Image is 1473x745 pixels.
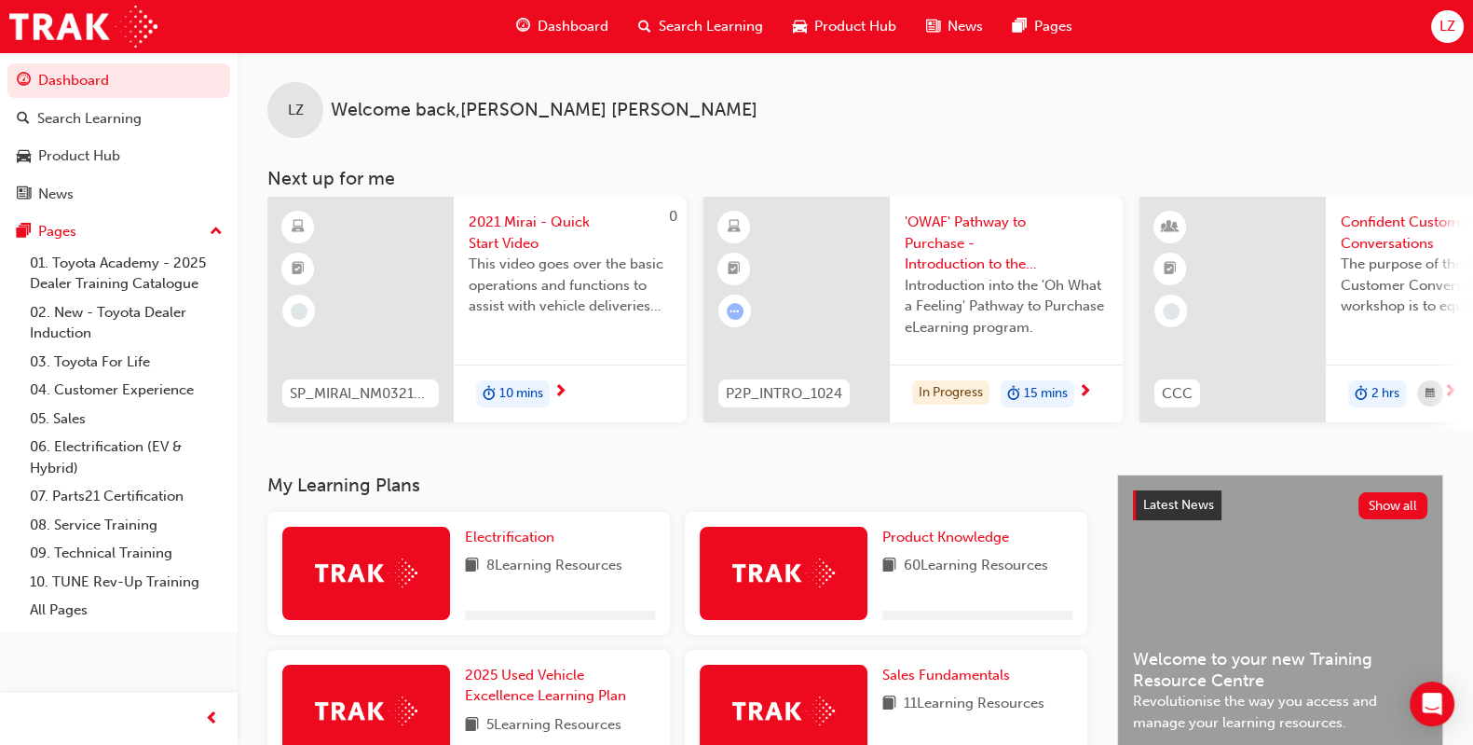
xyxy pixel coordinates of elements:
[1162,383,1193,405] span: CCC
[516,15,530,38] span: guage-icon
[882,555,896,578] span: book-icon
[499,383,543,405] span: 10 mins
[22,511,230,540] a: 08. Service Training
[732,559,835,587] img: Trak
[623,7,778,46] a: search-iconSearch Learning
[22,482,230,511] a: 07. Parts21 Certification
[912,380,989,406] div: In Progress
[238,168,1473,189] h3: Next up for me
[7,63,230,98] a: Dashboard
[290,383,431,405] span: SP_MIRAI_NM0321_VID
[1133,649,1427,691] span: Welcome to your new Training Resource Centre
[882,667,1010,683] span: Sales Fundamentals
[732,697,835,725] img: Trak
[483,382,496,407] span: duration-icon
[38,145,120,167] div: Product Hub
[1355,382,1368,407] span: duration-icon
[553,384,567,401] span: next-icon
[22,249,230,298] a: 01. Toyota Academy - 2025 Dealer Training Catalogue
[22,348,230,377] a: 03. Toyota For Life
[882,529,1009,545] span: Product Knowledge
[1410,682,1454,726] div: Open Intercom Messenger
[288,100,304,121] span: LZ
[22,568,230,597] a: 10. TUNE Rev-Up Training
[726,383,842,405] span: P2P_INTRO_1024
[22,298,230,348] a: 02. New - Toyota Dealer Induction
[331,100,757,121] span: Welcome back , [PERSON_NAME] [PERSON_NAME]
[7,214,230,249] button: Pages
[727,303,743,320] span: learningRecordVerb_ATTEMPT-icon
[1133,490,1427,520] a: Latest NewsShow all
[1143,497,1214,513] span: Latest News
[538,16,608,37] span: Dashboard
[778,7,911,46] a: car-iconProduct Hub
[1163,303,1180,320] span: learningRecordVerb_NONE-icon
[9,6,157,48] img: Trak
[904,693,1044,716] span: 11 Learning Resources
[1007,382,1020,407] span: duration-icon
[905,212,1108,275] span: 'OWAF' Pathway to Purchase - Introduction to the Training Program
[1078,384,1092,401] span: next-icon
[7,177,230,212] a: News
[7,60,230,214] button: DashboardSearch LearningProduct HubNews
[728,215,741,240] span: learningResourceType_ELEARNING-icon
[905,275,1108,338] span: Introduction into the 'Oh What a Feeling' Pathway to Purchase eLearning program.
[465,714,479,738] span: book-icon
[703,197,1123,422] a: P2P_INTRO_1024'OWAF' Pathway to Purchase - Introduction to the Training ProgramIntroduction into ...
[1133,691,1427,733] span: Revolutionise the way you access and manage your learning resources.
[793,15,807,38] span: car-icon
[465,529,554,545] span: Electrification
[1164,257,1177,282] span: booktick-icon
[814,16,896,37] span: Product Hub
[669,208,677,225] span: 0
[465,665,655,707] a: 2025 Used Vehicle Excellence Learning Plan
[659,16,763,37] span: Search Learning
[267,475,1087,496] h3: My Learning Plans
[465,667,626,705] span: 2025 Used Vehicle Excellence Learning Plan
[315,697,417,725] img: Trak
[1164,215,1177,240] span: learningResourceType_INSTRUCTOR_LED-icon
[205,708,219,731] span: prev-icon
[486,714,621,738] span: 5 Learning Resources
[1024,383,1068,405] span: 15 mins
[1371,383,1399,405] span: 2 hrs
[926,15,940,38] span: news-icon
[911,7,998,46] a: news-iconNews
[501,7,623,46] a: guage-iconDashboard
[882,527,1016,548] a: Product Knowledge
[486,555,622,578] span: 8 Learning Resources
[1034,16,1072,37] span: Pages
[315,559,417,587] img: Trak
[17,111,30,128] span: search-icon
[998,7,1087,46] a: pages-iconPages
[638,15,651,38] span: search-icon
[904,555,1048,578] span: 60 Learning Resources
[292,257,305,282] span: booktick-icon
[1425,382,1435,406] span: calendar-icon
[267,197,687,422] a: 0SP_MIRAI_NM0321_VID2021 Mirai - Quick Start VideoThis video goes over the basic operations and f...
[1439,16,1455,37] span: LZ
[1431,10,1464,43] button: LZ
[22,376,230,405] a: 04. Customer Experience
[1013,15,1027,38] span: pages-icon
[948,16,983,37] span: News
[17,73,31,90] span: guage-icon
[1358,492,1428,519] button: Show all
[22,433,230,482] a: 06. Electrification (EV & Hybrid)
[17,224,31,241] span: pages-icon
[7,102,230,136] a: Search Learning
[7,139,230,173] a: Product Hub
[469,254,672,317] span: This video goes over the basic operations and functions to assist with vehicle deliveries and han...
[1443,384,1457,401] span: next-icon
[37,108,142,130] div: Search Learning
[210,220,223,244] span: up-icon
[22,539,230,568] a: 09. Technical Training
[38,221,76,242] div: Pages
[291,303,307,320] span: learningRecordVerb_NONE-icon
[882,665,1017,686] a: Sales Fundamentals
[882,693,896,716] span: book-icon
[465,527,562,548] a: Electrification
[38,184,74,205] div: News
